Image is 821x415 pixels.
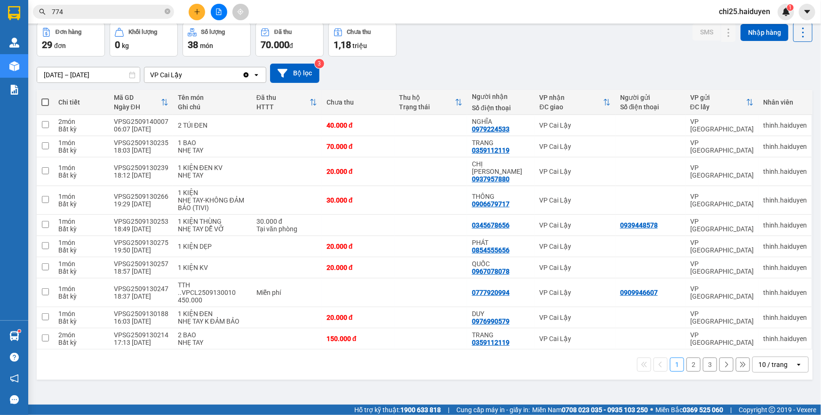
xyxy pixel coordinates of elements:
button: SMS [693,24,721,41]
div: VP [GEOGRAPHIC_DATA] [690,218,754,233]
div: HTTT [256,103,310,111]
div: VP [GEOGRAPHIC_DATA] [690,164,754,179]
div: 70.000 đ [327,143,390,150]
div: Chưa thu [327,98,390,106]
div: 17:13 [DATE] [114,339,168,346]
div: VP Cai Lậy [540,264,611,271]
sup: 3 [315,59,324,68]
div: VPSG2509130266 [114,193,168,200]
div: Tại văn phòng [256,225,317,233]
span: đơn [54,42,66,49]
img: icon-new-feature [782,8,790,16]
div: 18:49 [DATE] [114,225,168,233]
div: Bất kỳ [58,171,104,179]
div: 18:37 [DATE] [114,293,168,300]
div: VP [GEOGRAPHIC_DATA] [690,285,754,300]
div: Đã thu [256,94,310,101]
span: copyright [769,407,775,413]
div: 18:03 [DATE] [114,146,168,154]
div: VP Cai Lậy [540,314,611,321]
div: thinh.haiduyen [763,314,807,321]
div: TTH ..VPCL2509130010 450.000 [178,281,247,304]
button: Chưa thu1,18 triệu [328,23,397,57]
div: Số điện thoại [472,104,530,112]
div: 1 KIỆN DẸP [178,243,247,250]
div: VP [GEOGRAPHIC_DATA] [690,118,754,133]
div: VP [GEOGRAPHIC_DATA] [690,260,754,275]
div: 18:57 [DATE] [114,268,168,275]
div: Bất kỳ [58,268,104,275]
div: 150.000 đ [327,335,390,342]
div: 0939448578 [620,221,658,229]
div: Bất kỳ [58,200,104,208]
button: plus [189,4,205,20]
div: TRANG [472,139,530,146]
div: VP Cai Lậy [150,70,182,80]
div: Bất kỳ [58,246,104,254]
button: file-add [211,4,227,20]
div: VPSG2509130235 [114,139,168,146]
div: Tên món [178,94,247,101]
div: 1 BAO [178,139,247,146]
div: Số điện thoại [620,103,681,111]
div: Ghi chú [178,103,247,111]
img: warehouse-icon [9,331,19,341]
span: caret-down [803,8,812,16]
div: NHẸ TAY [178,339,247,346]
div: 20.000 đ [327,314,390,321]
div: 1 món [58,164,104,171]
span: aim [237,8,244,15]
div: VP Cai Lậy [540,221,611,229]
div: 1 KIỆN KV [178,264,247,271]
div: CHỊ TRÀ [472,160,530,175]
div: 30.000 đ [256,218,317,225]
input: Select a date range. [37,67,140,82]
div: VPSG2509130257 [114,260,168,268]
span: plus [194,8,200,15]
span: triệu [352,42,367,49]
div: Bất kỳ [58,317,104,325]
div: PHÁT [472,239,530,246]
div: 1 KIỆN [178,189,247,196]
div: VPSG2509130275 [114,239,168,246]
span: 38 [188,39,198,50]
div: thinh.haiduyen [763,221,807,229]
div: 0909946607 [620,289,658,296]
div: 2 TÚI ĐEN [178,122,247,129]
span: message [10,395,19,404]
div: NHẸ TAY [178,171,247,179]
div: Mã GD [114,94,161,101]
span: file-add [215,8,222,15]
div: 0976990579 [472,317,510,325]
div: thinh.haiduyen [763,289,807,296]
div: VP gửi [690,94,746,101]
div: VP Cai Lậy [540,335,611,342]
span: 1,18 [334,39,351,50]
div: thinh.haiduyen [763,196,807,204]
span: đ [289,42,293,49]
div: Bất kỳ [58,339,104,346]
div: Đã thu [274,29,292,35]
sup: 1 [18,330,21,333]
div: 06:07 [DATE] [114,125,168,133]
button: Đơn hàng29đơn [37,23,105,57]
span: Miền Bắc [655,405,723,415]
div: VPSG2509140007 [114,118,168,125]
button: Số lượng38món [183,23,251,57]
div: 2 món [58,118,104,125]
div: NHẸ TAY-KHÔNG ĐẢM BẢO (TIVI) [178,196,247,212]
div: 0359112119 [472,146,510,154]
div: 0979224533 [472,125,510,133]
div: 1 món [58,218,104,225]
th: Toggle SortBy [252,90,322,115]
th: Toggle SortBy [394,90,467,115]
sup: 1 [787,4,794,11]
div: 0906679717 [472,200,510,208]
th: Toggle SortBy [685,90,758,115]
span: question-circle [10,353,19,362]
div: VPSG2509130188 [114,310,168,317]
div: Miễn phí [256,289,317,296]
th: Toggle SortBy [535,90,615,115]
div: 18:12 [DATE] [114,171,168,179]
div: 0777920994 [472,289,510,296]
